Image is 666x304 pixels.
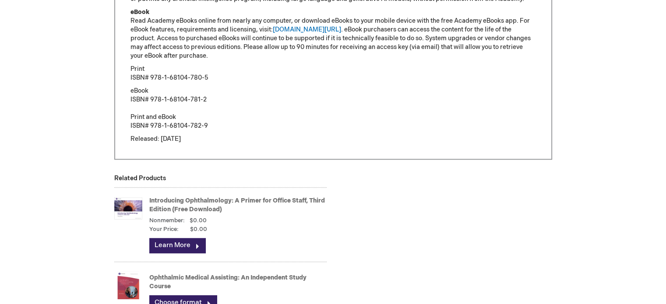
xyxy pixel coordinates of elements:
strong: Nonmember: [149,217,185,225]
strong: eBook [130,8,149,16]
strong: Your Price: [149,225,179,234]
p: eBook ISBN# 978-1-68104-781-2 Print and eBook ISBN# 978-1-68104-782-9 [130,87,536,130]
p: Read Academy eBooks online from nearly any computer, or download eBooks to your mobile device wit... [130,8,536,60]
img: Introducing Ophthalmology: A Primer for Office Staff, Third Edition (Free Download) [114,191,142,226]
p: Print ISBN# 978-1-68104-780-5 [130,65,536,82]
a: Learn More [149,238,205,253]
span: $0.00 [180,225,207,234]
a: Introducing Ophthalmology: A Primer for Office Staff, Third Edition (Free Download) [149,197,325,213]
a: [DOMAIN_NAME][URL] [273,26,341,33]
a: Ophthalmic Medical Assisting: An Independent Study Course [149,274,307,290]
p: Released: [DATE] [130,135,536,143]
span: $0.00 [190,217,207,224]
strong: Related Products [114,175,166,182]
img: Ophthalmic Medical Assisting: An Independent Study Course [114,268,142,303]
